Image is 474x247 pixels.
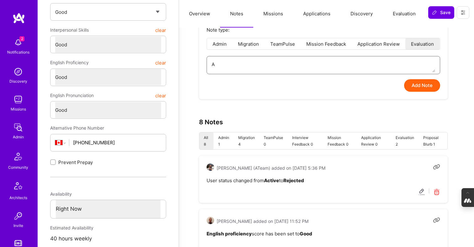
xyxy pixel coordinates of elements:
span: Save [432,9,450,16]
li: Migration 4 [234,132,259,149]
img: Architects [11,179,26,194]
img: User Avatar [207,163,214,171]
span: English Pronunciation [50,90,94,101]
li: Migration [232,38,265,49]
li: Proposal Blurb 1 [419,132,447,149]
p: Note type: [207,27,440,33]
img: Invite [12,210,24,222]
span: Prevent Prepay [58,159,93,166]
li: Application Review [352,38,405,49]
i: Copy link [433,217,440,224]
li: Evaluation [405,38,440,49]
img: admin teamwork [12,121,24,134]
li: Interview Feedback 0 [288,132,323,149]
a: User Avatar [207,217,214,226]
div: Community [8,164,28,171]
pre: score has been set to [207,230,440,237]
li: Mission Feedback 0 [323,132,357,149]
b: Good [300,231,312,237]
div: Architects [9,194,27,201]
img: teamwork [12,93,24,106]
span: Alternative Phone Number [50,125,104,131]
img: discovery [12,65,24,78]
li: TeamPulse [265,38,301,49]
span: [PERSON_NAME] added on [DATE] 11:52 PM [217,218,308,224]
pre: User status changed from to [207,177,440,184]
span: English Proficiency [50,57,89,68]
button: clear [155,90,166,101]
div: Availability [50,188,166,200]
input: +1 (000) 000-0000 [73,135,161,151]
b: Active [264,178,279,183]
img: bell [12,36,24,49]
div: 40 hours weekly [50,234,166,244]
li: Mission Feedback [301,38,352,49]
li: All 8 [199,132,213,149]
li: Evaluation 2 [391,132,419,149]
span: Interpersonal Skills [50,24,89,36]
span: [PERSON_NAME] (ATeam) added on [DATE] 5:36 PM [217,165,325,171]
img: tokens [14,240,22,246]
button: clear [155,57,166,68]
li: Application Review 0 [356,132,391,149]
button: Save [428,6,454,19]
b: Rejected [283,178,304,183]
h3: 8 Notes [199,118,223,126]
i: Delete [433,188,440,196]
div: Missions [11,106,26,112]
a: User Avatar [207,163,214,172]
li: Admin 1 [213,132,234,149]
div: Estimated Availability [50,222,166,234]
div: Notifications [7,49,29,55]
button: Add Note [404,79,440,92]
i: Edit [418,188,425,196]
img: Community [11,149,26,164]
div: Discovery [9,78,27,85]
img: User Avatar [207,217,214,224]
b: English proficiency [207,231,252,237]
span: 2 [19,36,24,41]
li: TeamPulse 0 [259,132,288,149]
li: Admin [207,38,232,49]
div: Invite [13,222,23,229]
textarea: A [212,56,435,72]
i: Copy link [433,163,440,171]
button: clear [155,24,166,36]
img: logo [13,13,25,24]
div: Admin [13,134,24,140]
